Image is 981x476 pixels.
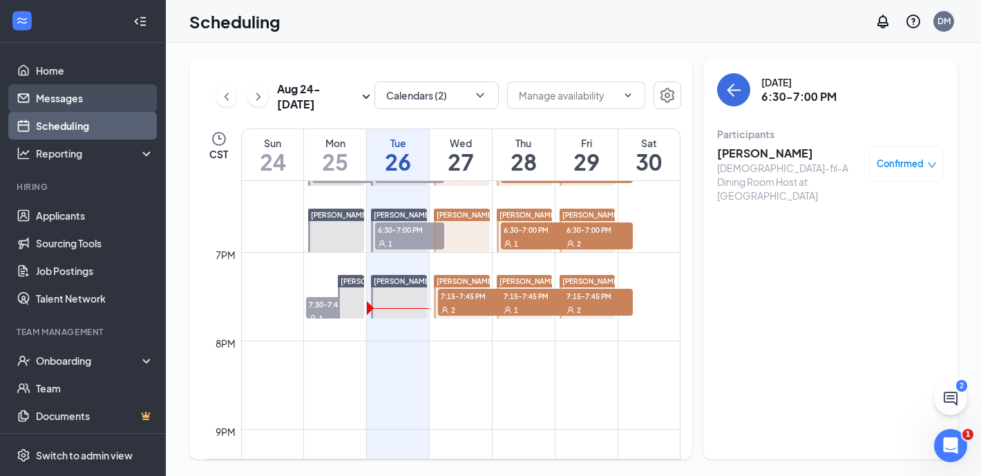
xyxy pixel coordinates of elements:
span: 2 [451,305,455,315]
span: [PERSON_NAME] [374,211,432,219]
a: August 25, 2025 [304,129,366,180]
span: 2 [577,239,581,249]
svg: User [441,306,449,314]
a: August 30, 2025 [618,129,680,180]
svg: ChevronDown [473,88,487,102]
h1: 27 [430,150,492,173]
span: 7:30-7:45 PM [306,297,364,311]
svg: User [566,306,575,314]
div: Reporting [36,146,155,160]
svg: User [378,240,386,248]
span: 1 [388,239,392,249]
a: Job Postings [36,257,154,285]
span: 1 [514,305,518,315]
div: Tue [367,136,429,150]
a: August 26, 2025 [367,129,429,180]
span: [PERSON_NAME] [437,277,495,285]
div: Wed [430,136,492,150]
svg: WorkstreamLogo [15,14,29,28]
div: 2 [956,380,967,392]
span: 1 [319,314,323,323]
span: [PERSON_NAME] [499,277,558,285]
svg: QuestionInfo [905,13,922,30]
div: DM [937,15,951,27]
div: Switch to admin view [36,448,133,462]
span: [PERSON_NAME] [437,211,495,219]
iframe: Intercom live chat [934,429,967,462]
svg: ArrowLeft [725,82,742,98]
h3: [PERSON_NAME] [717,146,862,161]
a: DocumentsCrown [36,402,154,430]
span: 1 [962,429,973,440]
h1: 30 [618,150,680,173]
a: August 29, 2025 [555,129,618,180]
button: ChevronRight [248,86,269,107]
a: SurveysCrown [36,430,154,457]
svg: Analysis [17,146,30,160]
svg: Settings [659,87,676,104]
span: 2 [577,305,581,315]
svg: ChatActive [942,390,959,407]
div: Thu [493,136,555,150]
div: Sat [618,136,680,150]
h1: 25 [304,150,366,173]
svg: ChevronDown [622,90,634,101]
span: down [927,160,937,170]
a: Talent Network [36,285,154,312]
h1: Scheduling [189,10,280,33]
svg: UserCheck [17,354,30,368]
div: Mon [304,136,366,150]
div: [DATE] [761,75,837,89]
svg: User [504,240,512,248]
h3: 6:30-7:00 PM [761,89,837,104]
a: Team [36,374,154,402]
h1: 24 [242,150,303,173]
svg: Notifications [875,13,891,30]
h1: 29 [555,150,618,173]
svg: User [504,306,512,314]
span: 1 [514,239,518,249]
div: Onboarding [36,354,142,368]
div: Hiring [17,181,151,193]
a: Home [36,57,154,84]
span: 7:15-7:45 PM [564,289,633,303]
span: 7:15-7:45 PM [501,289,570,303]
div: Sun [242,136,303,150]
button: ChatActive [934,382,967,415]
button: Calendars (2)ChevronDown [374,82,499,109]
span: 6:30-7:00 PM [501,222,570,236]
button: ChevronLeft [216,86,237,107]
div: 9pm [213,424,238,439]
svg: User [309,314,317,323]
a: Settings [654,82,681,112]
div: 7pm [213,247,238,263]
svg: ChevronRight [251,88,265,105]
a: Scheduling [36,112,154,140]
span: 6:30-7:00 PM [375,222,444,236]
a: August 24, 2025 [242,129,303,180]
a: Sourcing Tools [36,229,154,257]
a: August 27, 2025 [430,129,492,180]
button: back-button [717,73,750,106]
a: August 28, 2025 [493,129,555,180]
a: Applicants [36,202,154,229]
span: [PERSON_NAME] [341,277,399,285]
span: [PERSON_NAME] [562,211,620,219]
span: 6:30-7:00 PM [564,222,633,236]
a: Messages [36,84,154,112]
span: [PERSON_NAME] [374,277,432,285]
svg: Clock [211,131,227,147]
svg: Settings [17,448,30,462]
h1: 26 [367,150,429,173]
span: [PERSON_NAME] [499,211,558,219]
svg: Collapse [133,15,147,28]
span: [PERSON_NAME] [562,277,620,285]
span: Confirmed [877,157,924,171]
h1: 28 [493,150,555,173]
h3: Aug 24 - [DATE] [277,82,358,112]
div: Fri [555,136,618,150]
span: CST [209,147,228,161]
button: Settings [654,82,681,109]
input: Manage availability [519,88,617,103]
span: 7:15-7:45 PM [438,289,507,303]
